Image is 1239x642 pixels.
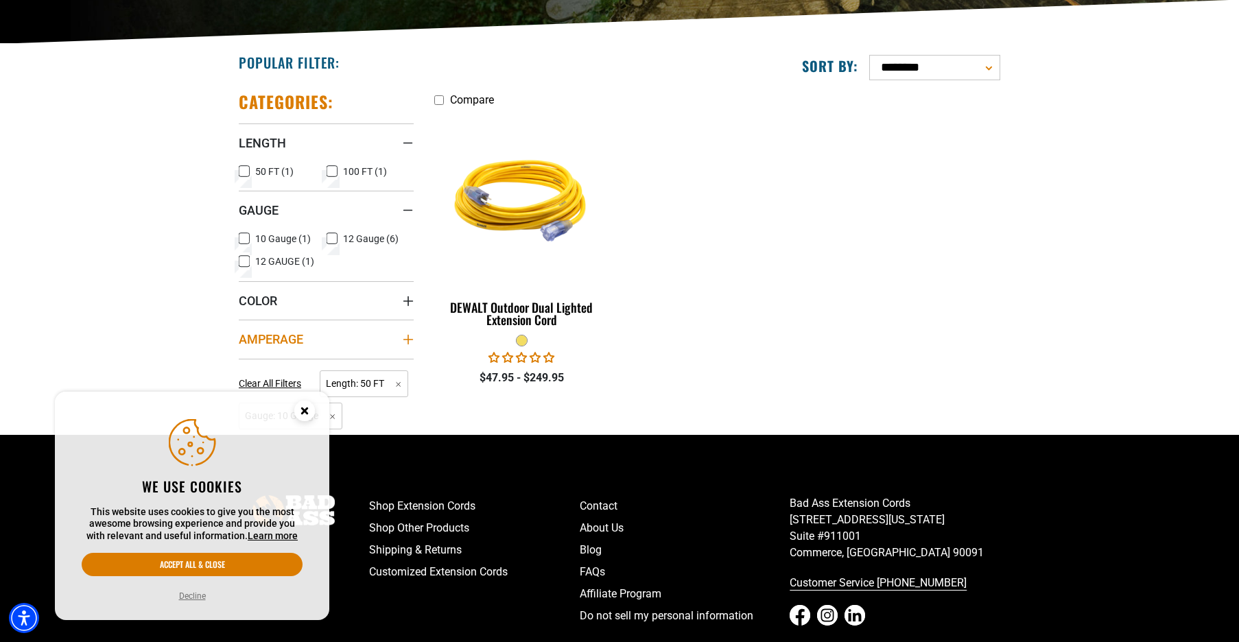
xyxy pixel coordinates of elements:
summary: Gauge [239,191,414,229]
span: Length [239,135,286,151]
img: DEWALT Outdoor Dual Lighted Extension Cord [436,120,609,278]
span: Clear All Filters [239,378,301,389]
aside: Cookie Consent [55,392,329,621]
a: Length: 50 FT [320,377,408,390]
span: Compare [450,93,494,106]
summary: Color [239,281,414,320]
div: $47.95 - $249.95 [434,370,609,386]
p: Bad Ass Extension Cords [STREET_ADDRESS][US_STATE] Suite #911001 Commerce, [GEOGRAPHIC_DATA] 90091 [790,495,1000,561]
a: Shop Other Products [369,517,580,539]
a: LinkedIn - open in a new tab [845,605,865,626]
a: Shop Extension Cords [369,495,580,517]
span: Color [239,293,277,309]
span: 12 Gauge (6) [343,234,399,243]
a: Contact [580,495,790,517]
a: About Us [580,517,790,539]
span: 50 FT (1) [255,167,294,176]
summary: Amperage [239,320,414,358]
a: Do not sell my personal information [580,605,790,627]
a: Facebook - open in a new tab [790,605,810,626]
label: Sort by: [802,57,858,75]
a: This website uses cookies to give you the most awesome browsing experience and provide you with r... [248,530,298,541]
h2: Categories: [239,91,333,112]
span: Gauge [239,202,279,218]
span: Length: 50 FT [320,370,408,397]
span: 100 FT (1) [343,167,387,176]
div: DEWALT Outdoor Dual Lighted Extension Cord [434,301,609,326]
p: This website uses cookies to give you the most awesome browsing experience and provide you with r... [82,506,303,543]
a: Clear All Filters [239,377,307,391]
a: Customized Extension Cords [369,561,580,583]
span: 0.00 stars [488,351,554,364]
summary: Length [239,123,414,162]
button: Accept all & close [82,553,303,576]
a: FAQs [580,561,790,583]
span: Amperage [239,331,303,347]
h2: Popular Filter: [239,53,340,71]
h2: We use cookies [82,477,303,495]
a: Shipping & Returns [369,539,580,561]
a: Blog [580,539,790,561]
span: 10 Gauge (1) [255,234,311,243]
button: Close this option [280,392,329,434]
span: 12 GAUGE (1) [255,257,314,266]
a: Affiliate Program [580,583,790,605]
a: Instagram - open in a new tab [817,605,838,626]
div: Accessibility Menu [9,603,39,633]
button: Decline [175,589,210,603]
a: call 833-674-1699 [790,572,1000,594]
a: DEWALT Outdoor Dual Lighted Extension Cord DEWALT Outdoor Dual Lighted Extension Cord [434,113,609,334]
